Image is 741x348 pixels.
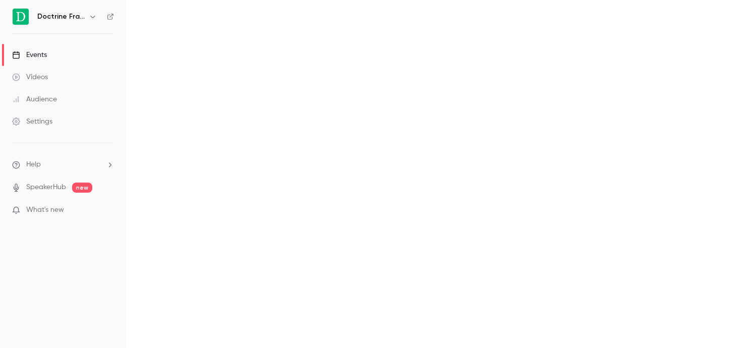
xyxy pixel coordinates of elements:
[72,183,92,193] span: new
[12,72,48,82] div: Videos
[26,159,41,170] span: Help
[12,159,114,170] li: help-dropdown-opener
[13,9,29,25] img: Doctrine France
[37,12,85,22] h6: Doctrine France
[12,94,57,104] div: Audience
[26,182,66,193] a: SpeakerHub
[12,117,52,127] div: Settings
[26,205,64,215] span: What's new
[12,50,47,60] div: Events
